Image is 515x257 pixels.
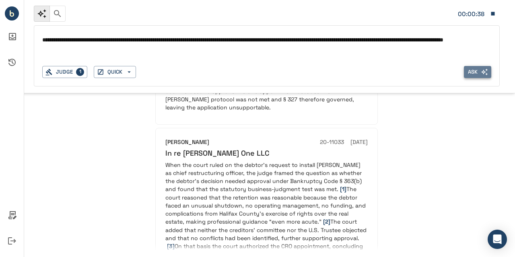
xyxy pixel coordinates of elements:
[350,138,368,147] h6: [DATE]
[320,138,344,147] h6: 20-11033
[165,148,368,158] h6: In re [PERSON_NAME] One LLC
[464,66,491,78] button: Ask
[488,230,507,249] div: Open Intercom Messenger
[165,138,209,147] h6: [PERSON_NAME]
[454,5,500,22] button: Matter: 108990:0001
[94,66,136,78] button: QUICK
[167,243,175,250] span: [3]
[76,68,84,76] p: 1
[323,218,330,225] span: [2]
[458,9,486,19] div: Matter: 108990:0001
[42,66,87,78] button: Judge1
[340,185,346,193] span: [1]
